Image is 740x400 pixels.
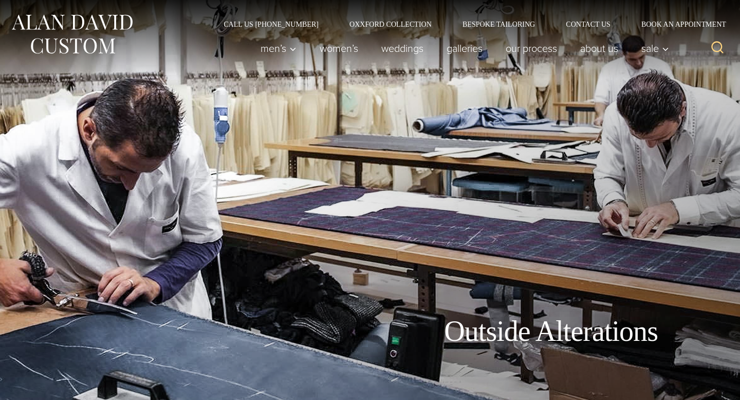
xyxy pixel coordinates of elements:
a: About Us [569,38,630,59]
span: Sale [641,43,669,53]
a: Book an Appointment [626,21,730,28]
a: Oxxford Collection [334,21,447,28]
a: Our Process [494,38,569,59]
h1: Outside Alterations [444,314,658,349]
a: Call Us [PHONE_NUMBER] [208,21,334,28]
img: Alan David Custom [10,11,134,57]
button: View Search Form [705,36,730,61]
a: Contact Us [550,21,626,28]
a: Galleries [435,38,494,59]
a: weddings [370,38,435,59]
a: Women’s [308,38,370,59]
a: Bespoke Tailoring [447,21,550,28]
span: Men’s [261,43,297,53]
nav: Secondary Navigation [208,21,730,28]
nav: Primary Navigation [249,38,675,59]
